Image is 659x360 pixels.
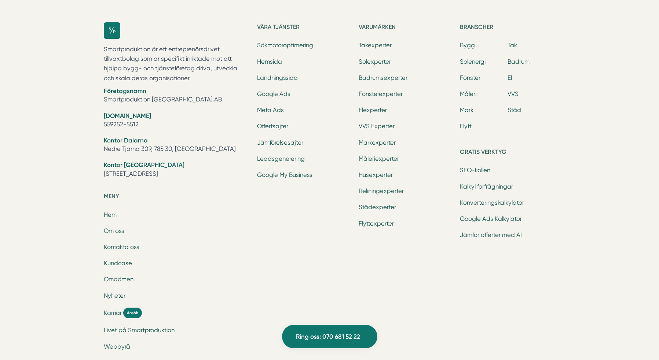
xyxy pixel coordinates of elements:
[460,74,480,81] a: Fönster
[257,74,298,81] a: Landningssida
[104,87,249,105] li: Smartproduktion [GEOGRAPHIC_DATA] AB
[359,22,454,34] h5: Varumärken
[460,167,490,174] a: SEO-kollen
[257,107,284,114] a: Meta Ads
[104,292,125,299] a: Nyheter
[257,42,313,49] a: Sökmotoroptimering
[104,276,133,283] a: Omdömen
[508,58,530,65] a: Badrum
[104,161,184,168] strong: Kontor [GEOGRAPHIC_DATA]
[508,90,519,97] a: VVS
[296,332,360,342] span: Ring oss: 070 681 52 22
[460,90,476,97] a: Måleri
[257,22,352,34] h5: Våra tjänster
[104,343,130,350] a: Webbyrå
[359,171,393,178] a: Husexperter
[359,58,391,65] a: Solexperter
[460,215,522,222] a: Google Ads Kalkylator
[104,112,249,130] li: 559252-5512
[460,183,513,190] a: Kalkyl förfrågningar
[104,244,139,250] a: Kontakta oss
[123,308,142,318] span: Ansök
[257,155,305,162] a: Leadsgenerering
[460,42,475,49] a: Bygg
[460,107,473,114] a: Mark
[104,211,117,218] a: Hem
[104,112,151,119] strong: [DOMAIN_NAME]
[104,227,124,234] a: Om oss
[359,42,392,49] a: Takexperter
[257,139,303,146] a: Jämförelsesajter
[460,199,524,206] a: Konverteringskalkylator
[508,74,512,81] a: El
[359,123,395,130] a: VVS Experter
[104,161,249,179] li: [STREET_ADDRESS]
[257,58,282,65] a: Hemsida
[460,231,522,238] a: Jämför offerter med AI
[359,74,407,81] a: Badrumsexperter
[104,192,249,203] h5: Meny
[104,327,175,334] a: Livet på Smartproduktion
[359,139,396,146] a: Markexperter
[460,58,486,65] a: Solenergi
[359,155,399,162] a: Måleriexperter
[257,171,312,178] a: Google My Business
[359,220,394,227] a: Flyttexperter
[104,87,146,94] strong: Företagsnamn
[104,260,132,267] a: Kundcase
[104,137,148,144] strong: Kontor Dalarna
[460,123,472,130] a: Flytt
[282,325,377,348] a: Ring oss: 070 681 52 22
[257,90,290,97] a: Google Ads
[508,42,517,49] a: Tak
[104,309,122,317] span: Karriär
[104,136,249,155] li: Nedre Tjärna 309, 785 30, [GEOGRAPHIC_DATA]
[104,308,249,318] a: Karriär Ansök
[359,90,403,97] a: Fönsterexperter
[359,204,396,211] a: Städexperter
[359,107,387,114] a: Elexperter
[508,107,521,114] a: Städ
[460,147,555,159] h5: Gratis verktyg
[257,123,288,130] a: Offertsajter
[104,45,249,83] p: Smartproduktion är ett entreprenörsdrivet tillväxtbolag som är specifikt inriktade mot att hjälpa...
[460,22,555,34] h5: Branscher
[359,188,404,194] a: Reliningexperter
